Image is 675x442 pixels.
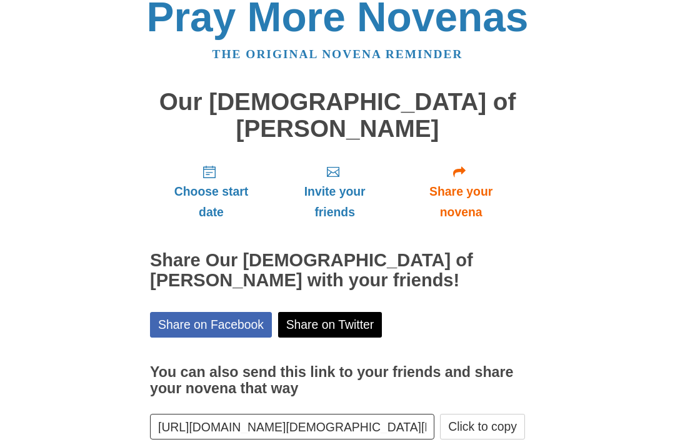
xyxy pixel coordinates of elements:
[150,312,272,338] a: Share on Facebook
[150,89,525,142] h1: Our [DEMOGRAPHIC_DATA] of [PERSON_NAME]
[212,48,463,61] a: The original novena reminder
[162,181,260,223] span: Choose start date
[440,414,525,439] button: Click to copy
[150,251,525,291] h2: Share Our [DEMOGRAPHIC_DATA] of [PERSON_NAME] with your friends!
[150,364,525,396] h3: You can also send this link to your friends and share your novena that way
[278,312,382,338] a: Share on Twitter
[409,181,512,223] span: Share your novena
[285,181,384,223] span: Invite your friends
[272,154,397,229] a: Invite your friends
[397,154,525,229] a: Share your novena
[150,154,272,229] a: Choose start date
